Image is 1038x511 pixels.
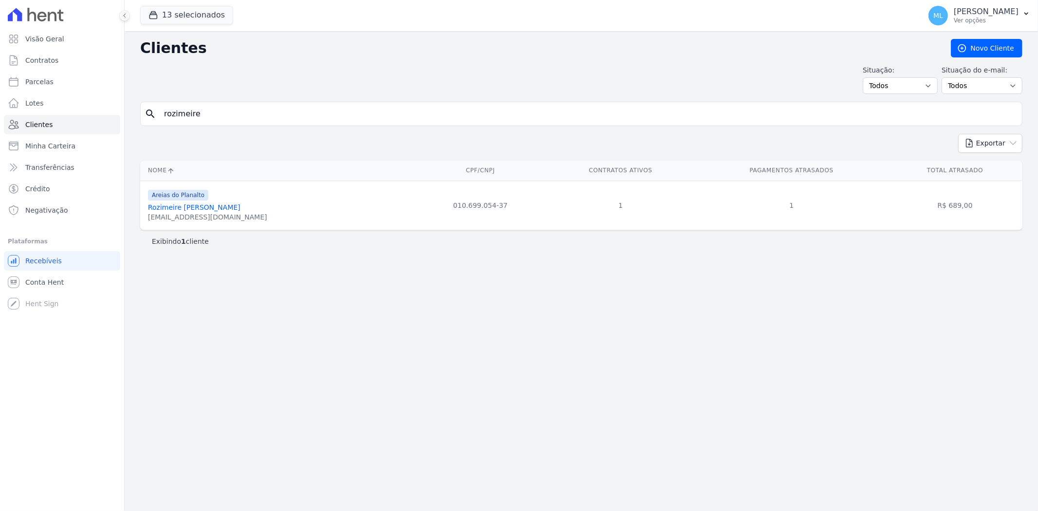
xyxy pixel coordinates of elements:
[4,115,120,134] a: Clientes
[148,203,240,211] a: Rozimeire [PERSON_NAME]
[958,134,1022,153] button: Exportar
[4,136,120,156] a: Minha Carteira
[25,120,53,129] span: Clientes
[181,237,186,245] b: 1
[25,205,68,215] span: Negativação
[140,39,935,57] h2: Clientes
[546,181,695,230] td: 1
[25,77,54,87] span: Parcelas
[25,184,50,194] span: Crédito
[4,179,120,199] a: Crédito
[25,277,64,287] span: Conta Hent
[140,6,233,24] button: 13 selecionados
[954,7,1019,17] p: [PERSON_NAME]
[145,108,156,120] i: search
[25,55,58,65] span: Contratos
[415,181,546,230] td: 010.699.054-37
[25,163,74,172] span: Transferências
[863,65,938,75] label: Situação:
[4,29,120,49] a: Visão Geral
[148,190,208,201] span: Areias do Planalto
[888,161,1022,181] th: Total Atrasado
[415,161,546,181] th: CPF/CNPJ
[942,65,1022,75] label: Situação do e-mail:
[25,141,75,151] span: Minha Carteira
[152,237,209,246] p: Exibindo cliente
[25,34,64,44] span: Visão Geral
[954,17,1019,24] p: Ver opções
[4,51,120,70] a: Contratos
[546,161,695,181] th: Contratos Ativos
[158,104,1018,124] input: Buscar por nome, CPF ou e-mail
[4,273,120,292] a: Conta Hent
[888,181,1022,230] td: R$ 689,00
[4,251,120,271] a: Recebíveis
[695,181,888,230] td: 1
[921,2,1038,29] button: ML [PERSON_NAME] Ver opções
[4,201,120,220] a: Negativação
[25,98,44,108] span: Lotes
[4,93,120,113] a: Lotes
[8,236,116,247] div: Plataformas
[695,161,888,181] th: Pagamentos Atrasados
[933,12,943,19] span: ML
[951,39,1022,57] a: Novo Cliente
[140,161,415,181] th: Nome
[148,212,267,222] div: [EMAIL_ADDRESS][DOMAIN_NAME]
[4,158,120,177] a: Transferências
[4,72,120,91] a: Parcelas
[25,256,62,266] span: Recebíveis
